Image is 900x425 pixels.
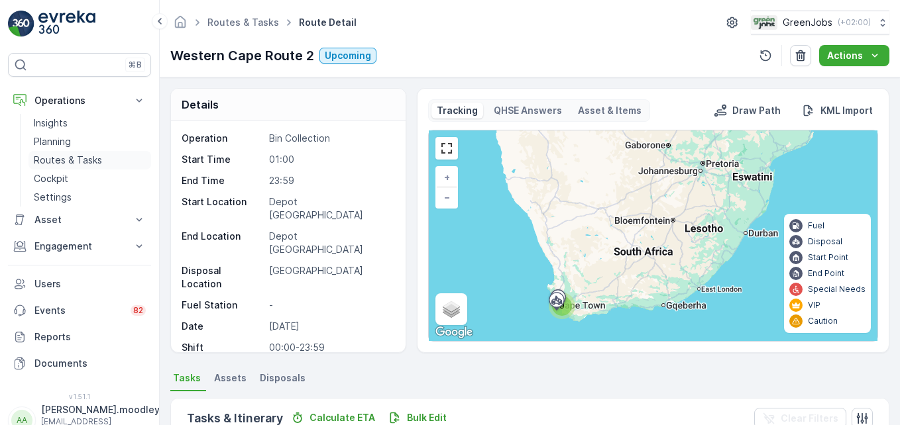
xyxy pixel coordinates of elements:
button: Actions [819,45,889,66]
p: Operation [182,132,264,145]
p: Tracking [437,104,478,117]
span: − [444,191,451,203]
p: End Time [182,174,264,187]
p: 01:00 [269,153,392,166]
a: Layers [437,295,466,324]
p: Bin Collection [269,132,392,145]
p: Disposal [808,236,842,247]
span: Route Detail [296,16,359,29]
p: [DATE] [269,320,392,333]
a: Routes & Tasks [207,17,279,28]
img: Google [432,324,476,341]
a: Open this area in Google Maps (opens a new window) [432,324,476,341]
p: ( +02:00 ) [838,17,871,28]
a: Homepage [173,20,188,31]
span: Assets [214,371,247,385]
a: Documents [8,350,151,377]
button: Draw Path [708,103,786,118]
p: Operations [34,94,125,107]
a: Zoom Out [437,187,457,207]
p: Bulk Edit [407,411,447,424]
a: Events82 [8,297,151,324]
span: Tasks [173,371,201,385]
p: Shift [182,341,264,354]
img: logo_light-DOdMpM7g.png [38,11,95,37]
p: QHSE Answers [494,104,562,117]
p: Planning [34,135,71,148]
p: Start Point [808,252,848,263]
p: KML Import [820,104,873,117]
p: Start Location [182,195,264,222]
span: Disposals [260,371,306,385]
p: Asset & Items [578,104,642,117]
button: Upcoming [319,48,376,64]
p: Western Cape Route 2 [170,46,314,66]
p: Settings [34,191,72,204]
p: Upcoming [325,49,371,62]
a: Insights [28,114,151,132]
p: Clear Filters [781,412,838,425]
span: v 1.51.1 [8,393,151,401]
p: 23:59 [269,174,392,187]
a: Settings [28,188,151,207]
button: Asset [8,207,151,233]
p: Details [182,97,219,113]
p: - [269,299,392,312]
p: Depot [GEOGRAPHIC_DATA] [269,230,392,256]
p: Insights [34,117,68,130]
p: ⌘B [129,60,142,70]
p: Calculate ETA [309,411,375,424]
p: GreenJobs [783,16,832,29]
p: Reports [34,330,146,344]
button: GreenJobs(+02:00) [751,11,889,34]
a: View Fullscreen [437,138,457,158]
p: Caution [808,316,838,326]
p: Documents [34,357,146,370]
p: End Point [808,268,844,279]
div: 0 [429,130,877,341]
p: [GEOGRAPHIC_DATA] [269,264,392,291]
p: Disposal Location [182,264,264,291]
p: Date [182,320,264,333]
p: Routes & Tasks [34,154,102,167]
p: 82 [133,305,143,316]
a: Zoom In [437,167,457,187]
img: logo [8,11,34,37]
p: [PERSON_NAME].moodley [41,403,160,416]
p: Start Time [182,153,264,166]
button: Operations [8,87,151,114]
p: Fuel [808,220,824,231]
p: Draw Path [732,104,781,117]
p: Engagement [34,240,125,253]
a: Users [8,271,151,297]
span: + [444,171,450,183]
p: Users [34,277,146,291]
a: Routes & Tasks [28,151,151,169]
a: Planning [28,132,151,151]
p: Cockpit [34,172,68,185]
p: End Location [182,230,264,256]
a: Reports [8,324,151,350]
p: Asset [34,213,125,226]
p: Depot [GEOGRAPHIC_DATA] [269,195,392,222]
p: Actions [827,49,863,62]
p: Fuel Station [182,299,264,312]
a: Cockpit [28,169,151,188]
button: Engagement [8,233,151,260]
p: Events [34,304,123,317]
p: 00:00-23:59 [269,341,392,354]
p: VIP [808,300,820,310]
button: KML Import [797,103,878,118]
img: Green_Jobs_Logo.png [751,15,777,30]
p: Special Needs [808,284,866,295]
